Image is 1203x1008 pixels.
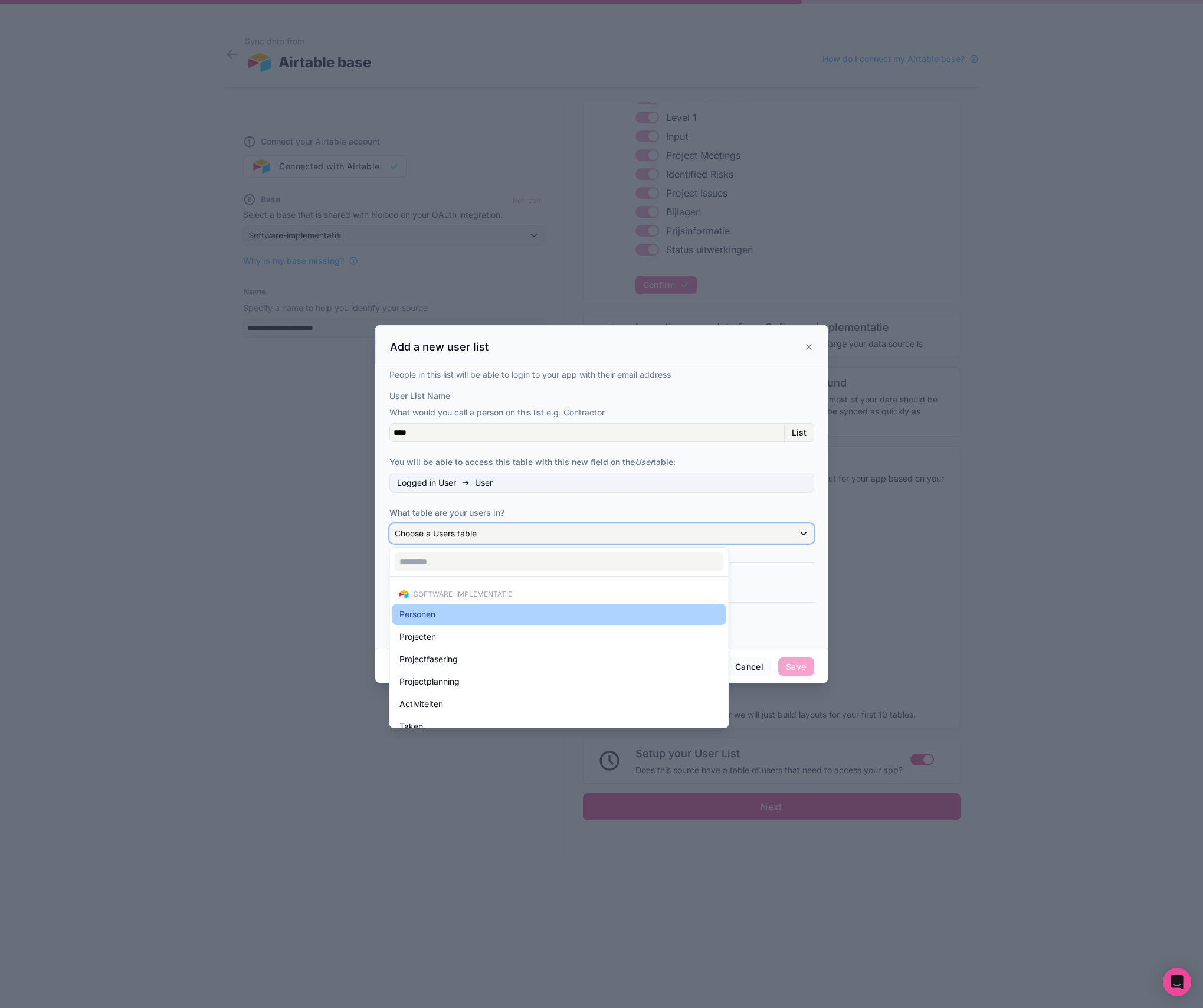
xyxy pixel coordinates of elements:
span: Software-implementatie [414,590,512,599]
span: Projectfasering [399,652,458,666]
span: Activiteiten [399,697,443,711]
span: Taken [399,719,423,734]
span: Projectplanning [399,675,460,689]
span: Projecten [399,630,436,644]
img: Airtable Logo [399,590,409,599]
div: Open Intercom Messenger [1163,968,1191,996]
span: Personen [399,607,435,621]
